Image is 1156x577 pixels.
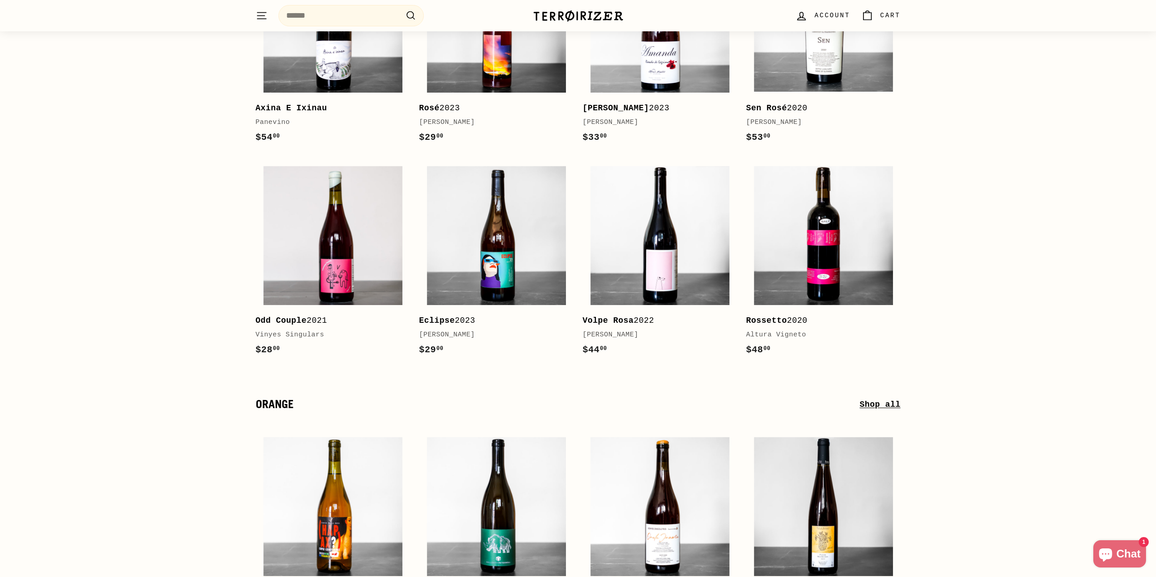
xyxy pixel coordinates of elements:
[764,133,770,139] sup: 00
[746,345,771,355] span: $48
[419,117,565,128] div: [PERSON_NAME]
[273,345,280,352] sup: 00
[35,54,81,59] div: Domain Overview
[419,104,440,113] b: Rosé
[256,158,410,366] a: Odd Couple2021Vinyes Singulars
[256,117,401,128] div: Panevino
[746,330,892,340] div: Altura Vigneto
[583,314,728,327] div: 2022
[790,2,855,29] a: Account
[583,345,607,355] span: $44
[419,158,574,366] a: Eclipse2023[PERSON_NAME]
[583,158,737,366] a: Volpe Rosa2022[PERSON_NAME]
[273,133,280,139] sup: 00
[764,345,770,352] sup: 00
[583,102,728,115] div: 2023
[419,314,565,327] div: 2023
[600,345,607,352] sup: 00
[256,104,327,113] b: Axina E Ixinau
[1091,540,1149,570] inbox-online-store-chat: Shopify online store chat
[256,132,280,143] span: $54
[24,24,100,31] div: Domain: [DOMAIN_NAME]
[25,53,32,60] img: tab_domain_overview_orange.svg
[583,316,634,325] b: Volpe Rosa
[419,102,565,115] div: 2023
[746,316,787,325] b: Rossetto
[856,2,906,29] a: Cart
[746,117,892,128] div: [PERSON_NAME]
[256,398,860,411] h2: Orange
[15,24,22,31] img: website_grey.svg
[746,314,892,327] div: 2020
[25,15,45,22] div: v 4.0.25
[746,158,901,366] a: Rossetto2020Altura Vigneto
[15,15,22,22] img: logo_orange.svg
[880,10,901,20] span: Cart
[437,345,443,352] sup: 00
[746,104,787,113] b: Sen Rosé
[583,104,649,113] b: [PERSON_NAME]
[814,10,850,20] span: Account
[90,53,98,60] img: tab_keywords_by_traffic_grey.svg
[419,316,455,325] b: Eclipse
[583,117,728,128] div: [PERSON_NAME]
[746,102,892,115] div: 2020
[600,133,607,139] sup: 00
[256,345,280,355] span: $28
[419,345,444,355] span: $29
[437,133,443,139] sup: 00
[100,54,153,59] div: Keywords by Traffic
[256,316,307,325] b: Odd Couple
[419,132,444,143] span: $29
[859,398,900,411] a: Shop all
[583,132,607,143] span: $33
[583,330,728,340] div: [PERSON_NAME]
[746,132,771,143] span: $53
[419,330,565,340] div: [PERSON_NAME]
[256,330,401,340] div: Vinyes Singulars
[256,314,401,327] div: 2021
